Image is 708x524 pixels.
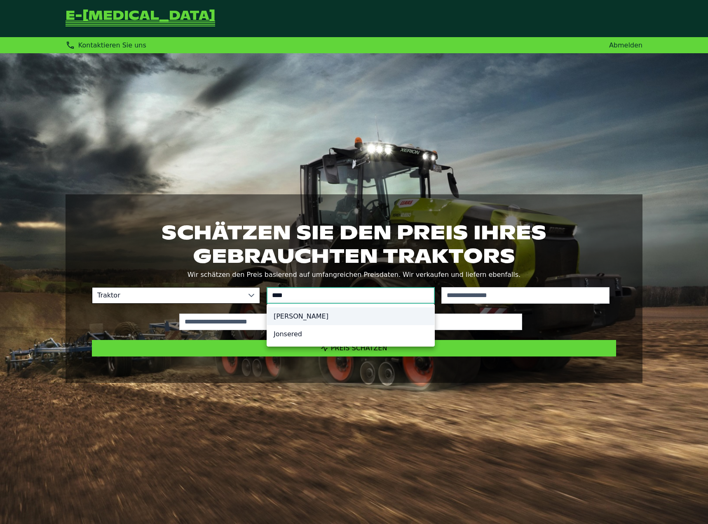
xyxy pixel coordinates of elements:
button: Preis schätzen [92,340,616,356]
p: Wir schätzen den Preis basierend auf umfangreichen Preisdaten. Wir verkaufen und liefern ebenfalls. [92,269,616,281]
span: Preis schätzen [331,344,387,352]
div: Kontaktieren Sie uns [66,40,146,50]
h1: Schätzen Sie den Preis Ihres gebrauchten Traktors [92,221,616,267]
ul: Option List [267,304,434,346]
li: John Deere [267,307,434,325]
li: Jonsered [267,325,434,343]
span: Kontaktieren Sie uns [78,41,146,49]
span: Traktor [92,288,243,303]
a: Zurück zur Startseite [66,10,215,27]
a: Abmelden [609,41,642,49]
